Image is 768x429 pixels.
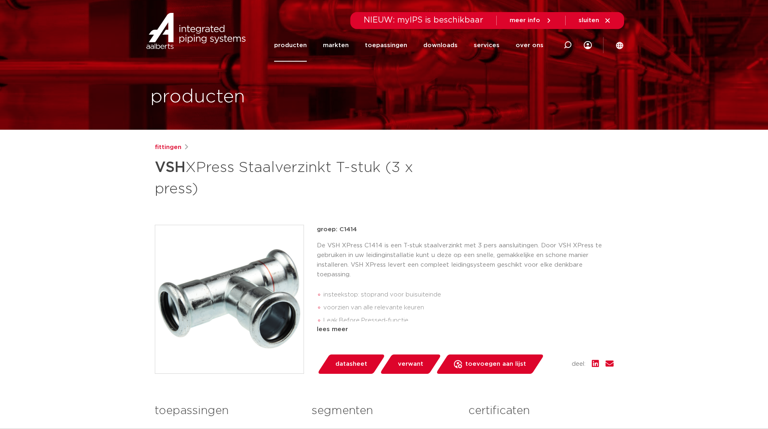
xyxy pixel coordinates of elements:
a: sluiten [579,17,611,24]
a: fittingen [155,143,181,152]
a: verwant [379,354,441,374]
span: datasheet [335,358,367,371]
img: Product Image for VSH XPress Staalverzinkt T-stuk (3 x press) [155,225,304,373]
strong: VSH [155,160,185,175]
a: services [474,29,500,62]
a: markten [323,29,349,62]
span: NIEUW: myIPS is beschikbaar [364,16,483,24]
span: toevoegen aan lijst [465,358,526,371]
a: toepassingen [365,29,407,62]
li: insteekstop: stoprand voor buisuiteinde [323,288,614,301]
h1: XPress Staalverzinkt T-stuk (3 x press) [155,155,458,199]
a: meer info [510,17,552,24]
p: groep: C1414 [317,225,614,234]
h3: certificaten [468,403,613,419]
nav: Menu [274,29,543,62]
li: Leak Before Pressed-functie [323,314,614,327]
span: deel: [572,359,585,369]
a: datasheet [317,354,385,374]
h3: toepassingen [155,403,300,419]
a: downloads [423,29,458,62]
h3: segmenten [312,403,456,419]
div: my IPS [584,29,592,62]
a: over ons [516,29,543,62]
h1: producten [150,84,245,110]
p: De VSH XPress C1414 is een T-stuk staalverzinkt met 3 pers aansluitingen. Door VSH XPress te gebr... [317,241,614,280]
span: meer info [510,17,540,23]
a: producten [274,29,307,62]
span: sluiten [579,17,599,23]
li: voorzien van alle relevante keuren [323,301,614,314]
span: verwant [398,358,423,371]
div: lees meer [317,325,614,334]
